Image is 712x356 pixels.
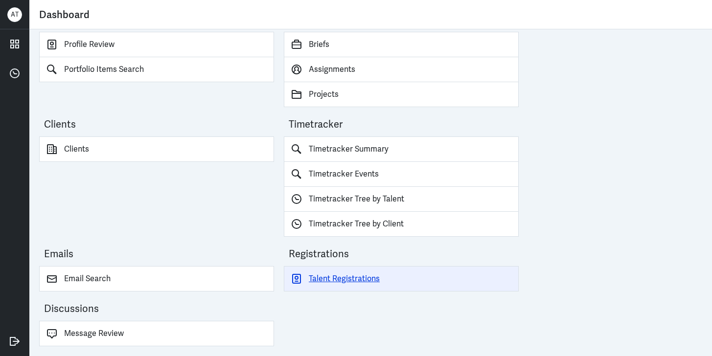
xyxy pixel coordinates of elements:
a: Clients [39,136,274,162]
a: Profile Review [39,32,274,57]
a: Briefs [284,32,519,57]
a: Timetracker Tree by Talent [284,187,519,212]
div: Clients [44,117,274,136]
div: A T [7,7,22,22]
a: Portfolio Items Search [39,57,274,82]
a: Assignments [284,57,519,82]
div: Discussions [44,301,274,321]
a: Talent Registrations [284,266,519,291]
a: Message Review [39,321,274,346]
div: Registrations [289,246,519,266]
a: Timetracker Tree by Client [284,212,519,237]
a: Projects [284,82,519,107]
div: Dashboard [39,5,702,24]
a: Email Search [39,266,274,291]
div: Emails [44,246,274,266]
a: Timetracker Summary [284,136,519,162]
div: Timetracker [289,117,519,136]
a: Timetracker Events [284,162,519,187]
